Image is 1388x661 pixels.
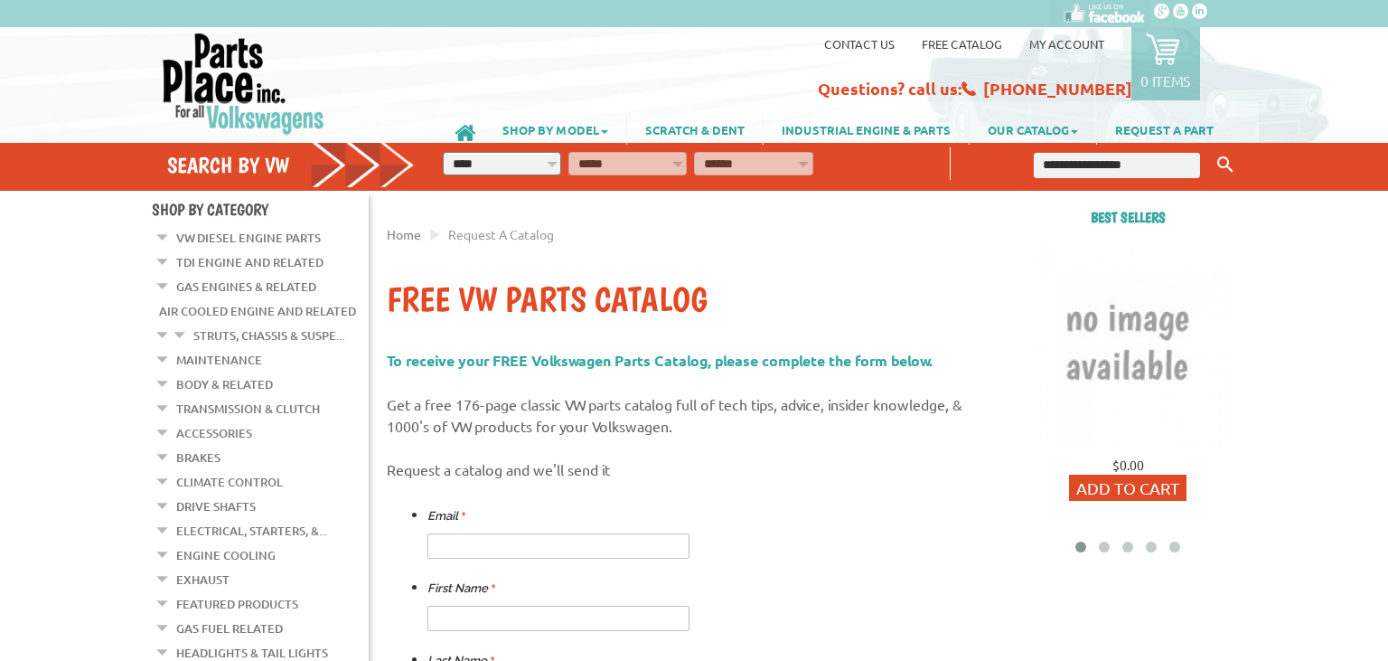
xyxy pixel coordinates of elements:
[387,393,1001,437] p: Get a free 176-page classic VW parts catalog full of tech tips, advice, insider knowledge, & 1000...
[176,470,283,494] a: Climate Control
[159,299,356,323] a: Air Cooled Engine and Related
[176,373,273,396] a: Body & Related
[176,397,320,420] a: Transmission & Clutch
[167,152,415,178] h4: Search by VW
[176,495,256,518] a: Drive Shafts
[176,226,321,250] a: VW Diesel Engine Parts
[448,226,554,242] span: Request a Catalog
[1076,478,1179,497] span: Add to Cart
[176,250,324,274] a: TDI Engine and Related
[152,200,369,219] h4: Shop By Category
[1140,71,1191,90] p: 0 items
[427,578,495,600] label: First Name
[176,568,230,591] a: Exhaust
[176,421,252,445] a: Accessories
[387,458,1001,480] p: Request a catalog and we'll send it
[387,279,1001,322] h1: Free VW Parts Catalog
[1112,457,1144,473] span: $0.00
[387,226,421,242] a: Home
[1069,475,1186,501] button: Add to Cart
[176,592,298,616] a: Featured Products
[970,114,1096,145] a: OUR CATALOG
[1131,27,1200,100] a: 0 items
[627,114,763,145] a: SCRATCH & DENT
[176,543,276,567] a: Engine Cooling
[764,114,969,145] a: INDUSTRIAL ENGINE & PARTS
[193,324,344,347] a: Struts, Chassis & Suspe...
[176,446,220,469] a: Brakes
[176,617,283,640] a: Gas Fuel Related
[427,505,465,527] label: Email
[387,351,933,370] span: To receive your FREE Volkswagen Parts Catalog, please complete the form below.
[176,348,262,372] a: Maintenance
[176,519,327,543] a: Electrical, Starters, &...
[922,36,1002,52] a: Free Catalog
[824,36,895,52] a: Contact us
[176,275,316,298] a: Gas Engines & Related
[484,114,626,145] a: SHOP BY MODEL
[1029,36,1104,52] a: My Account
[1212,150,1239,180] button: Keyword Search
[1019,209,1236,226] h2: Best sellers
[161,32,326,136] img: Parts Place Inc!
[1097,114,1232,145] a: REQUEST A PART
